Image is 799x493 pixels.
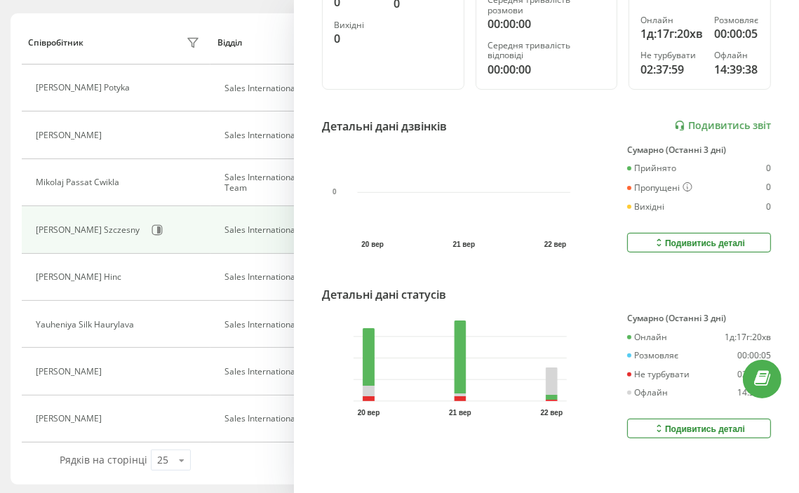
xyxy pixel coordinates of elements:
[737,388,771,398] div: 14:39:38
[488,61,606,78] div: 00:00:00
[627,332,667,342] div: Онлайн
[653,237,745,248] div: Подивитись деталі
[224,272,344,282] div: Sales International
[322,118,447,135] div: Детальні дані дзвінків
[737,370,771,379] div: 02:37:59
[224,414,344,424] div: Sales International
[627,370,690,379] div: Не турбувати
[627,388,668,398] div: Офлайн
[224,320,344,330] div: Sales International
[714,61,759,78] div: 14:39:38
[36,272,125,282] div: [PERSON_NAME] Hinc
[627,419,771,438] button: Подивитись деталі
[766,182,771,194] div: 0
[674,120,771,132] a: Подивитись звіт
[627,351,678,360] div: Розмовляє
[224,130,344,140] div: Sales International
[224,173,344,193] div: Sales International, SDR PL Team
[714,15,759,25] div: Розмовляє
[653,423,745,434] div: Подивитись деталі
[36,83,133,93] div: [PERSON_NAME] Potyka
[224,225,344,235] div: Sales International
[737,351,771,360] div: 00:00:05
[28,38,83,48] div: Співробітник
[334,30,382,47] div: 0
[640,50,703,60] div: Не турбувати
[627,163,676,173] div: Прийнято
[488,15,606,32] div: 00:00:00
[157,453,168,467] div: 25
[540,409,563,417] text: 22 вер
[36,130,105,140] div: [PERSON_NAME]
[36,367,105,377] div: [PERSON_NAME]
[453,241,476,248] text: 21 вер
[217,38,242,48] div: Відділ
[766,202,771,212] div: 0
[766,163,771,173] div: 0
[358,409,380,417] text: 20 вер
[544,241,567,248] text: 22 вер
[449,409,471,417] text: 21 вер
[36,320,137,330] div: Yauheniya Silk Haurylava
[322,286,446,303] div: Детальні дані статусів
[36,414,105,424] div: [PERSON_NAME]
[224,83,344,93] div: Sales International
[640,25,703,42] div: 1д:17г:20хв
[627,233,771,252] button: Подивитись деталі
[36,225,143,235] div: [PERSON_NAME] Szczesny
[627,202,664,212] div: Вихідні
[714,25,759,42] div: 00:00:05
[60,453,147,466] span: Рядків на сторінці
[361,241,384,248] text: 20 вер
[627,313,771,323] div: Сумарно (Останні 3 дні)
[640,61,703,78] div: 02:37:59
[714,50,759,60] div: Офлайн
[725,332,771,342] div: 1д:17г:20хв
[224,367,344,377] div: Sales International
[640,15,703,25] div: Онлайн
[333,188,337,196] text: 0
[488,41,606,61] div: Середня тривалість відповіді
[334,20,382,30] div: Вихідні
[627,145,771,155] div: Сумарно (Останні 3 дні)
[36,177,123,187] div: Mikolaj Passat Cwikla
[627,182,692,194] div: Пропущені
